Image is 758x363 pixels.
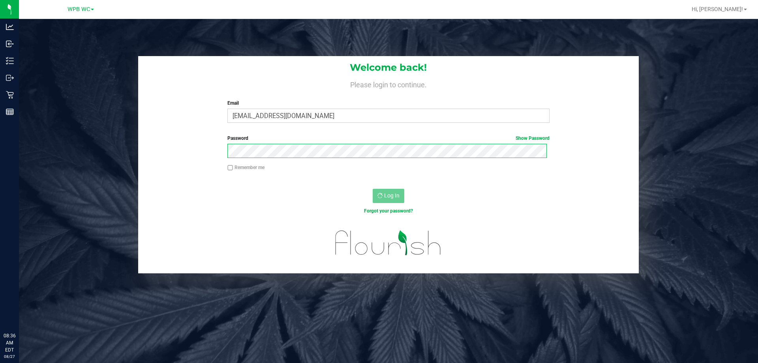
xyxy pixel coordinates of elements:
[227,100,549,107] label: Email
[227,164,265,171] label: Remember me
[6,91,14,99] inline-svg: Retail
[6,74,14,82] inline-svg: Outbound
[68,6,90,13] span: WPB WC
[326,223,451,263] img: flourish_logo.svg
[692,6,743,12] span: Hi, [PERSON_NAME]!
[6,40,14,48] inline-svg: Inbound
[138,79,639,88] h4: Please login to continue.
[6,57,14,65] inline-svg: Inventory
[4,332,15,354] p: 08:36 AM EDT
[6,23,14,31] inline-svg: Analytics
[364,208,413,214] a: Forgot your password?
[6,108,14,116] inline-svg: Reports
[227,135,248,141] span: Password
[384,192,400,199] span: Log In
[516,135,550,141] a: Show Password
[4,354,15,359] p: 08/27
[227,165,233,171] input: Remember me
[138,62,639,73] h1: Welcome back!
[373,189,404,203] button: Log In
